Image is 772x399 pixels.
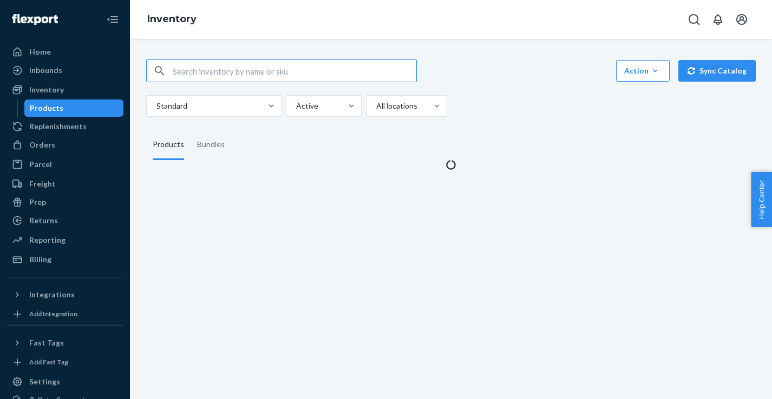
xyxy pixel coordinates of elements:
a: Parcel [6,156,123,173]
a: Products [24,99,124,117]
button: Integrations [6,286,123,303]
div: Replenishments [29,121,87,132]
a: Orders [6,136,123,154]
div: Returns [29,215,58,226]
a: Add Fast Tag [6,356,123,369]
a: Billing [6,251,123,268]
div: Add Integration [29,309,77,318]
input: Search inventory by name or sku [173,60,416,82]
a: Freight [6,175,123,192]
a: Home [6,43,123,61]
div: Inbounds [29,65,62,76]
a: Returns [6,212,123,229]
div: Products [30,103,63,114]
div: Prep [29,197,46,208]
button: Open account menu [731,9,753,30]
button: Help Center [751,172,772,227]
div: Bundles [197,130,225,160]
a: Reporting [6,231,123,249]
div: Products [153,130,184,160]
input: All locations [375,101,376,111]
div: Home [29,46,51,57]
div: Add Fast Tag [29,357,68,367]
a: Inventory [147,13,197,25]
div: Billing [29,254,51,265]
button: Sync Catalog [678,60,756,82]
button: Open notifications [707,9,729,30]
div: Action [624,65,662,76]
div: Settings [29,376,60,387]
div: Freight [29,178,56,189]
a: Replenishments [6,118,123,135]
div: Reporting [29,235,66,245]
ol: breadcrumbs [139,4,205,35]
button: Action [616,60,670,82]
a: Settings [6,373,123,390]
button: Fast Tags [6,334,123,351]
img: Flexport logo [12,14,58,25]
a: Inventory [6,81,123,98]
a: Inbounds [6,62,123,79]
a: Prep [6,194,123,211]
div: Orders [29,139,55,150]
a: Add Integration [6,308,123,321]
div: Inventory [29,84,64,95]
input: Standard [155,101,156,111]
button: Close Navigation [102,9,123,30]
button: Open Search Box [683,9,705,30]
input: Active [295,101,296,111]
div: Fast Tags [29,337,64,348]
div: Parcel [29,159,52,170]
div: Integrations [29,289,75,300]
